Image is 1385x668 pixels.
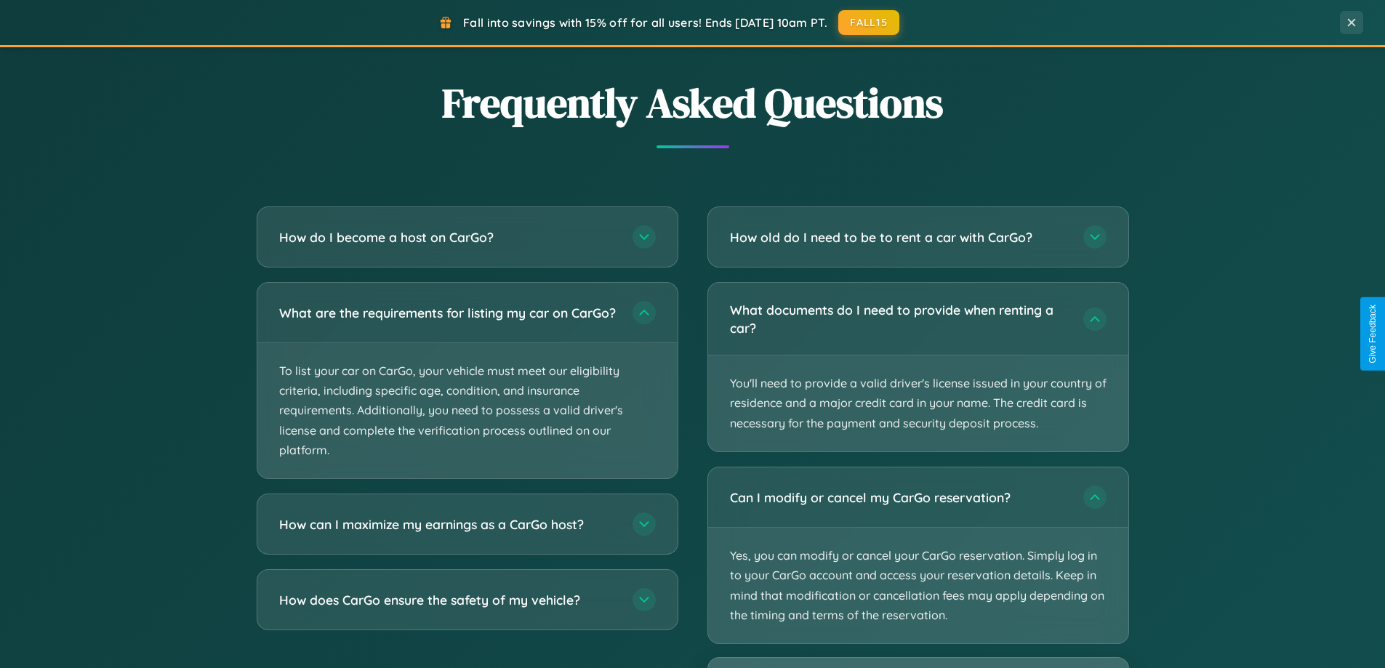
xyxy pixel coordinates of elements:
h3: What are the requirements for listing my car on CarGo? [279,304,618,322]
p: Yes, you can modify or cancel your CarGo reservation. Simply log in to your CarGo account and acc... [708,528,1128,643]
h3: How can I maximize my earnings as a CarGo host? [279,515,618,534]
p: To list your car on CarGo, your vehicle must meet our eligibility criteria, including specific ag... [257,343,678,478]
h3: How does CarGo ensure the safety of my vehicle? [279,591,618,609]
div: Give Feedback [1368,305,1378,363]
h2: Frequently Asked Questions [257,75,1129,131]
button: FALL15 [838,10,899,35]
h3: Can I modify or cancel my CarGo reservation? [730,488,1069,507]
h3: What documents do I need to provide when renting a car? [730,301,1069,337]
span: Fall into savings with 15% off for all users! Ends [DATE] 10am PT. [463,15,827,30]
p: You'll need to provide a valid driver's license issued in your country of residence and a major c... [708,355,1128,451]
h3: How do I become a host on CarGo? [279,228,618,246]
h3: How old do I need to be to rent a car with CarGo? [730,228,1069,246]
